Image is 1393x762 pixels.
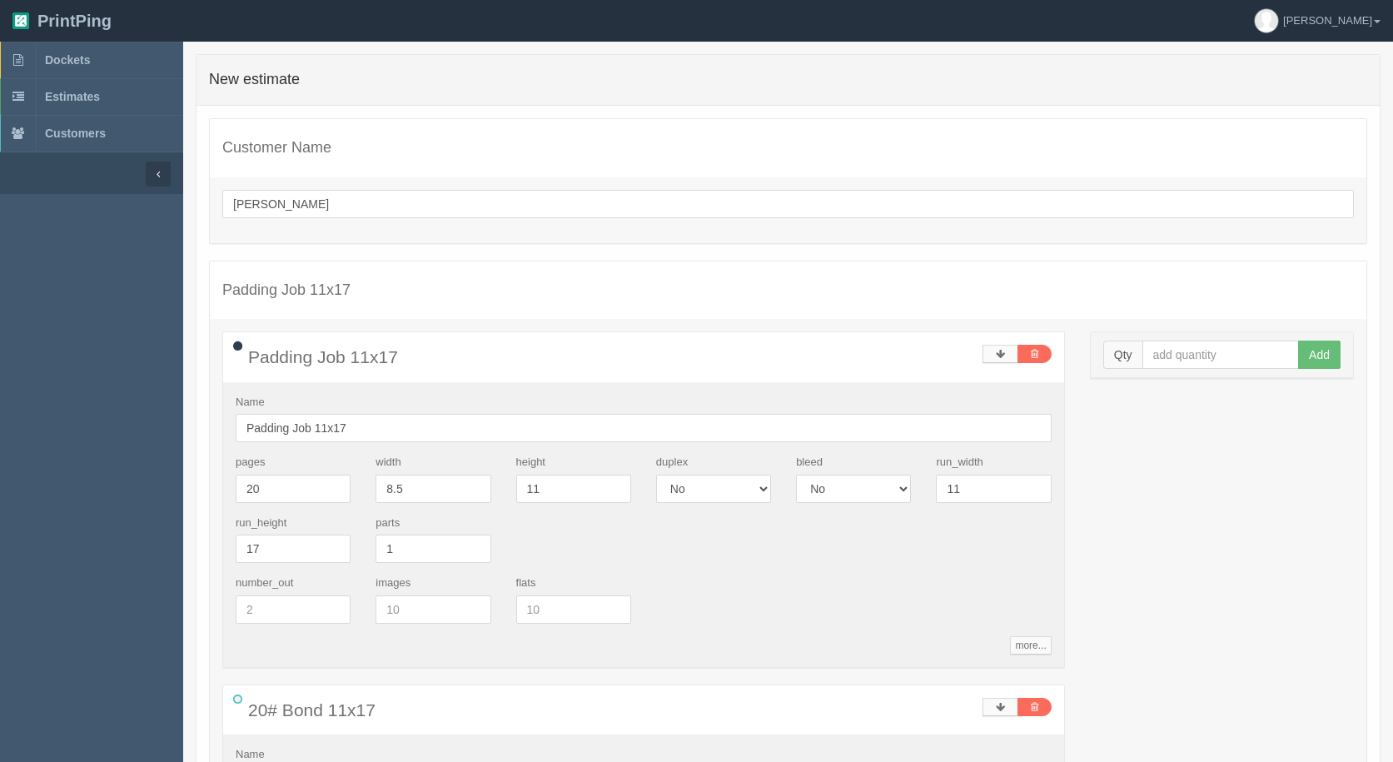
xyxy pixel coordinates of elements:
[656,455,688,471] label: duplex
[248,347,398,366] span: Padding Job 11x17
[376,575,410,591] label: images
[796,455,823,471] label: bleed
[45,53,90,67] span: Dockets
[1298,341,1341,369] button: Add
[1103,341,1142,369] span: Qty
[516,575,536,591] label: flats
[516,595,631,624] input: 10
[222,282,1354,299] h4: Padding Job 11x17
[1142,341,1300,369] input: add quantity
[222,140,1354,157] h4: Customer Name
[1010,636,1051,655] a: more...
[236,395,265,411] label: Name
[12,12,29,29] img: logo-3e63b451c926e2ac314895c53de4908e5d424f24456219fb08d385ab2e579770.png
[236,575,293,591] label: number_out
[236,515,286,531] label: run_height
[209,72,1367,88] h4: New estimate
[376,595,490,624] input: 10
[376,455,400,471] label: width
[236,595,351,624] input: 2
[236,455,265,471] label: pages
[45,127,106,140] span: Customers
[236,414,1052,442] input: Name
[516,455,545,471] label: height
[248,700,376,720] span: 20# Bond 11x17
[936,455,983,471] label: run_width
[376,515,400,531] label: parts
[45,90,100,103] span: Estimates
[1255,9,1278,32] img: avatar_default-7531ab5dedf162e01f1e0bb0964e6a185e93c5c22dfe317fb01d7f8cd2b1632c.jpg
